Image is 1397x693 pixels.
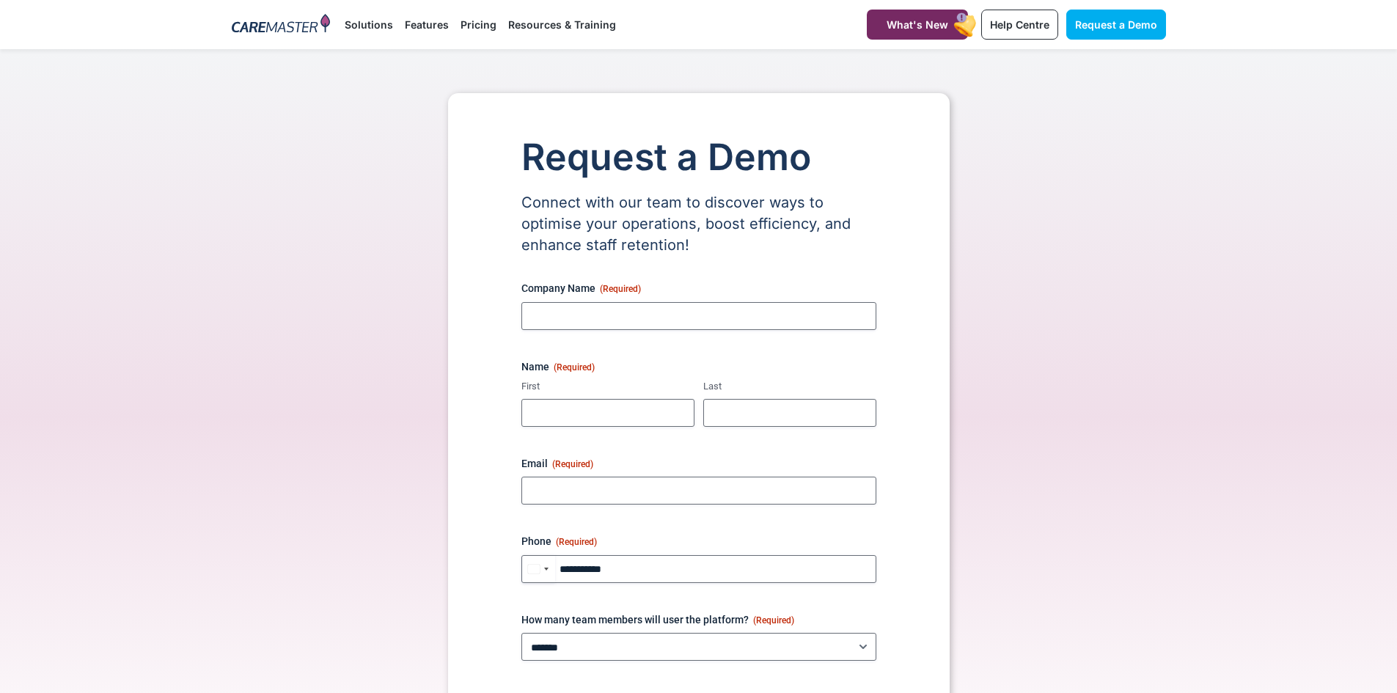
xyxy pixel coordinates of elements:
a: Help Centre [981,10,1058,40]
span: Help Centre [990,18,1049,31]
span: (Required) [554,362,595,373]
span: (Required) [552,459,593,469]
label: Last [703,380,876,394]
h1: Request a Demo [521,137,876,177]
label: How many team members will user the platform? [521,612,876,627]
span: Request a Demo [1075,18,1157,31]
p: Connect with our team to discover ways to optimise your operations, boost efficiency, and enhance... [521,192,876,256]
a: What's New [867,10,968,40]
button: Selected country [522,555,555,583]
span: (Required) [556,537,597,547]
a: Request a Demo [1066,10,1166,40]
span: What's New [887,18,948,31]
label: Company Name [521,281,876,296]
img: CareMaster Logo [232,14,331,36]
span: (Required) [600,284,641,294]
label: First [521,380,694,394]
label: Phone [521,534,876,549]
span: (Required) [753,615,794,626]
label: Email [521,456,876,471]
legend: Name [521,359,595,374]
